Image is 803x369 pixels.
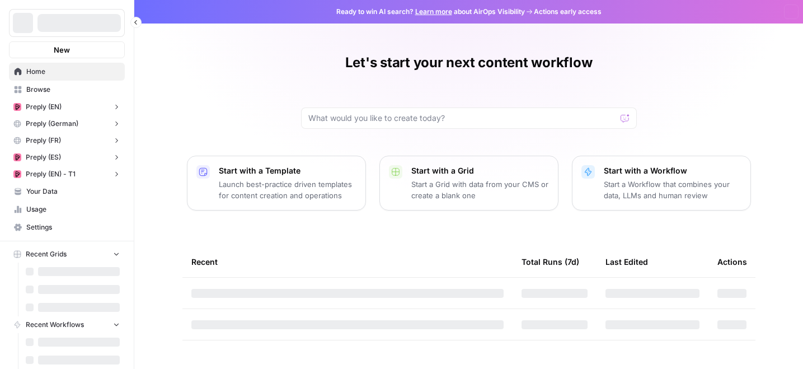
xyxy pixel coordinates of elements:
[9,63,125,81] a: Home
[572,156,751,211] button: Start with a WorkflowStart a Workflow that combines your data, LLMs and human review
[26,102,62,112] span: Preply (EN)
[9,81,125,99] a: Browse
[9,218,125,236] a: Settings
[9,99,125,115] button: Preply (EN)
[26,85,120,95] span: Browse
[336,7,525,17] span: Ready to win AI search? about AirOps Visibility
[13,153,21,161] img: mhz6d65ffplwgtj76gcfkrq5icux
[9,41,125,58] button: New
[9,183,125,200] a: Your Data
[411,179,549,201] p: Start a Grid with data from your CMS or create a blank one
[26,320,84,330] span: Recent Workflows
[379,156,558,211] button: Start with a GridStart a Grid with data from your CMS or create a blank one
[26,67,120,77] span: Home
[717,246,747,277] div: Actions
[219,179,356,201] p: Launch best-practice driven templates for content creation and operations
[26,119,78,129] span: Preply (German)
[9,132,125,149] button: Preply (FR)
[26,249,67,259] span: Recent Grids
[605,246,648,277] div: Last Edited
[26,152,61,162] span: Preply (ES)
[604,179,741,201] p: Start a Workflow that combines your data, LLMs and human review
[9,166,125,183] button: Preply (EN) - T1
[26,204,120,214] span: Usage
[604,165,741,176] p: Start with a Workflow
[9,200,125,218] a: Usage
[187,156,366,211] button: Start with a TemplateLaunch best-practice driven templates for content creation and operations
[219,165,356,176] p: Start with a Template
[9,149,125,166] button: Preply (ES)
[191,246,504,277] div: Recent
[13,170,21,178] img: mhz6d65ffplwgtj76gcfkrq5icux
[9,115,125,132] button: Preply (German)
[522,246,579,277] div: Total Runs (7d)
[534,7,602,17] span: Actions early access
[345,54,593,72] h1: Let's start your next content workflow
[411,165,549,176] p: Start with a Grid
[26,186,120,197] span: Your Data
[13,103,21,111] img: mhz6d65ffplwgtj76gcfkrq5icux
[415,7,452,16] a: Learn more
[26,169,76,179] span: Preply (EN) - T1
[9,246,125,263] button: Recent Grids
[54,44,70,55] span: New
[26,136,61,146] span: Preply (FR)
[9,316,125,333] button: Recent Workflows
[26,222,120,232] span: Settings
[308,113,616,124] input: What would you like to create today?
